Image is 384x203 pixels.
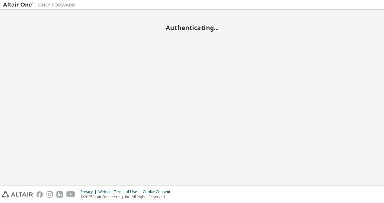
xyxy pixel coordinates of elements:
[66,191,75,198] img: youtube.svg
[3,2,78,8] img: Altair One
[46,191,53,198] img: instagram.svg
[81,189,98,194] div: Privacy
[3,24,381,32] h2: Authenticating...
[143,189,174,194] div: Cookie Consent
[2,191,33,198] img: altair_logo.svg
[98,189,143,194] div: Website Terms of Use
[56,191,63,198] img: linkedin.svg
[81,194,174,199] p: © 2025 Altair Engineering, Inc. All Rights Reserved.
[37,191,43,198] img: facebook.svg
